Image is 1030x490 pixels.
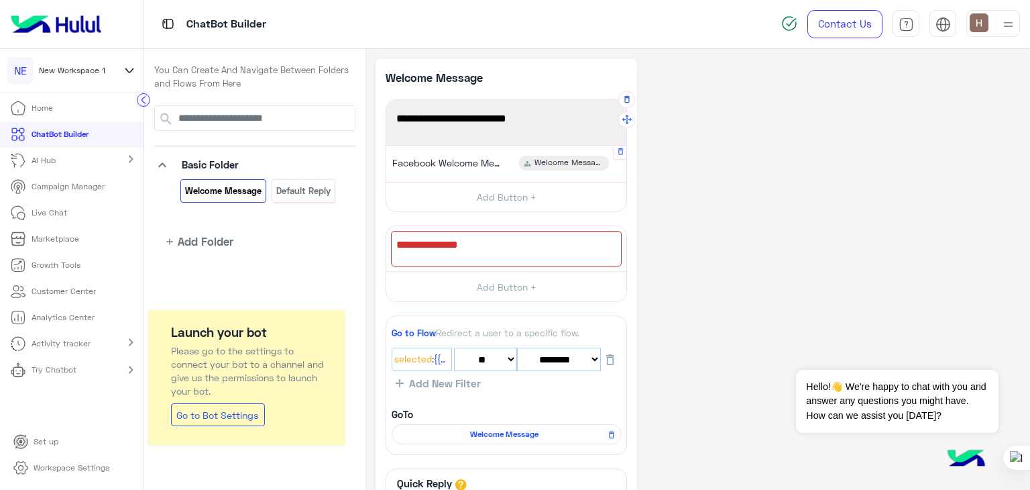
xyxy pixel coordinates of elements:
[154,157,170,173] i: keyboard_arrow_down
[123,151,139,167] mat-icon: chevron_right
[154,233,233,250] button: addAdd Folder
[34,462,109,474] p: Workspace Settings
[123,362,139,378] mat-icon: chevron_right
[796,370,998,433] span: Hello!👋 We're happy to chat with you and answer any questions you might have. How can we assist y...
[32,102,53,114] p: Home
[186,15,266,34] p: ChatBot Builder
[534,157,604,169] span: Welcome Message
[392,328,436,338] span: Go to Flow
[519,156,610,170] div: Welcome Message
[386,69,506,86] p: Welcome Message
[123,334,139,350] mat-icon: chevron_right
[178,233,233,250] span: Add Folder
[164,236,175,247] i: add
[618,111,635,128] button: Drag
[386,271,626,301] button: Add Button +
[613,146,626,160] div: Delete Message Button
[32,285,96,297] p: Customer Center
[32,128,89,140] p: ChatBot Builder
[970,13,988,32] img: userImage
[392,409,413,420] b: GoTo
[32,364,76,376] p: Try Chatbot
[618,91,635,108] button: Delete Message
[603,426,620,443] button: Remove Flow
[275,183,331,199] p: Default reply
[182,158,239,170] span: Basic Folder
[39,64,105,77] span: New Workspace 1
[154,64,355,90] p: You Can Create And Navigate Between Folders and Flows From Here
[807,10,882,38] a: Contact Us
[392,326,622,340] div: Redirect a user to a specific flow.
[32,233,79,245] p: Marketplace
[943,436,990,483] img: hulul-logo.png
[893,10,919,38] a: tab
[392,377,485,390] button: Add New Filter
[396,110,616,128] span: Welcome to your first flow!
[3,455,120,481] a: Workspace Settings
[34,436,58,448] p: Set up
[386,182,626,212] button: Add Button +
[32,181,105,193] p: Campaign Manager
[935,17,951,32] img: tab
[394,477,455,489] h6: Quick Reply
[1000,16,1017,33] img: profile
[32,338,91,350] p: Activity tracker
[7,57,34,84] div: NE
[394,352,432,367] span: Selected
[171,344,332,398] p: Please go to the settings to connect your bot to a channel and give us the permissions to launch ...
[32,207,67,219] p: Live Chat
[3,429,69,455] a: Set up
[32,154,56,166] p: AI Hub
[781,15,797,32] img: spinner
[399,428,610,440] span: Welcome Message
[184,183,263,199] p: Welcome Message
[432,352,449,367] span: :{{ChannelId}}
[32,311,95,324] p: Analytics Center
[160,15,176,32] img: tab
[392,424,622,444] div: Welcome Message
[32,259,80,271] p: Growth Tools
[392,157,500,169] span: Facebook Welcome Message
[171,403,265,426] a: Go to Bot Settings
[5,10,107,38] img: Logo
[899,17,914,32] img: tab
[404,377,481,389] span: Add New Filter
[171,323,332,342] h5: Launch your bot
